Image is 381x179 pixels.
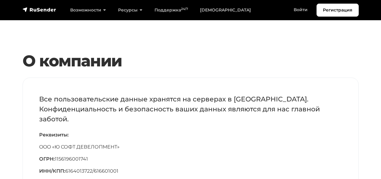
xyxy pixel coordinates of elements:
[23,7,56,13] img: RuSender
[194,4,257,16] a: [DEMOGRAPHIC_DATA]
[39,156,55,162] span: ОГРН:
[112,4,148,16] a: Ресурсы
[39,132,69,138] span: Реквизиты:
[288,4,314,16] a: Войти
[39,168,342,175] p: 6164013722/616601001
[39,94,342,124] p: Все пользовательские данные хранятся на серверах в [GEOGRAPHIC_DATA]. Конфиденциальность и безопа...
[148,4,194,16] a: Поддержка24/7
[181,7,188,11] sup: 24/7
[39,155,342,163] p: 1156196001741
[317,4,359,17] a: Регистрация
[64,4,112,16] a: Возможности
[39,143,342,151] p: OOO «Ю СОФТ ДЕВЕЛОПМЕНТ»
[39,168,65,174] span: ИНН/КПП:
[23,52,359,70] h1: О компании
